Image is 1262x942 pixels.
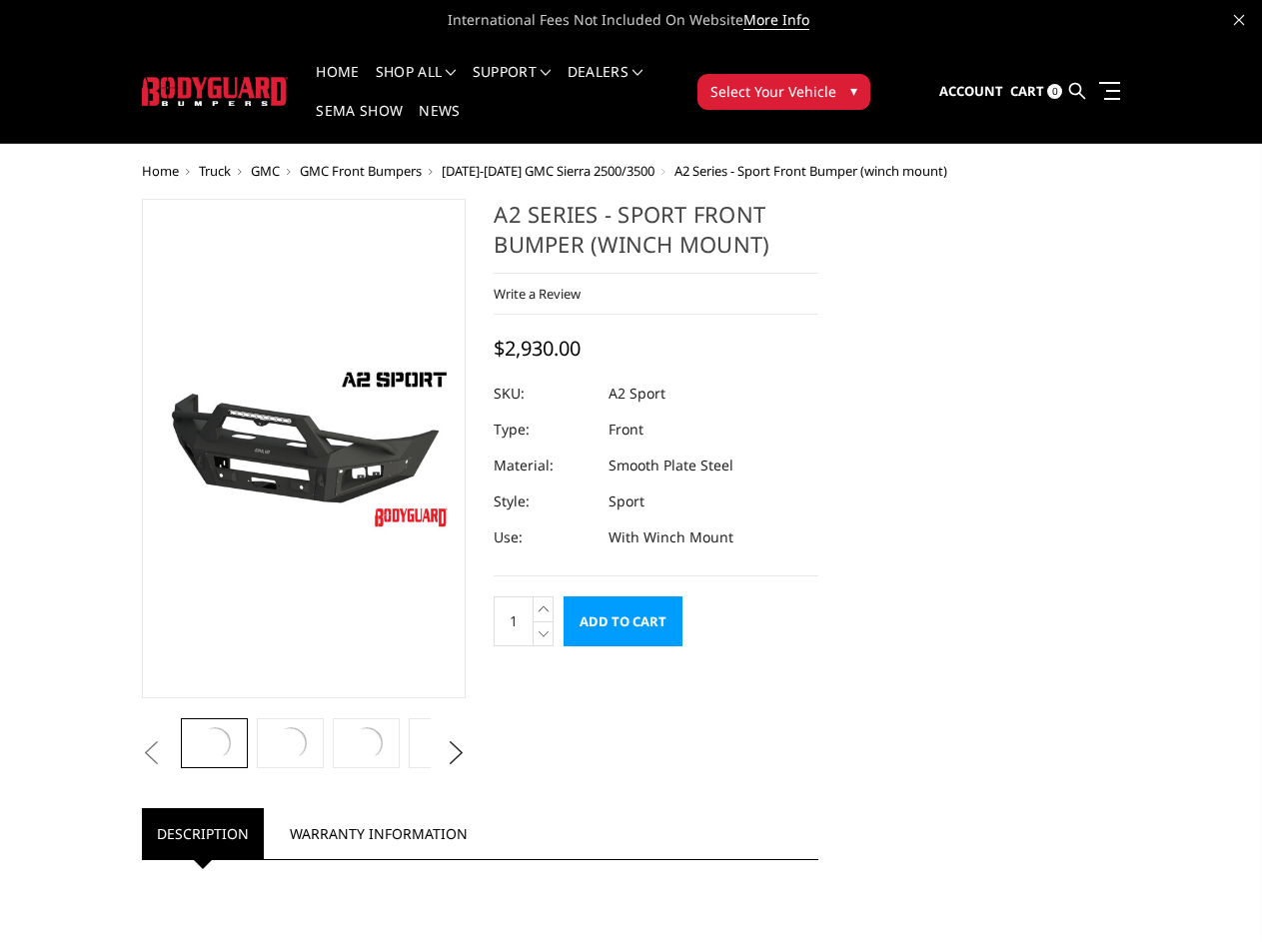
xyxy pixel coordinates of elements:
[494,483,594,519] dt: Style:
[1010,65,1062,119] a: Cart 0
[564,596,682,646] input: Add to Cart
[609,519,733,555] dd: With Winch Mount
[710,81,836,102] span: Select Your Vehicle
[494,285,581,303] a: Write a Review
[348,724,386,762] img: A2 Series - Sport Front Bumper (winch mount)
[142,77,289,106] img: BODYGUARD BUMPERS
[939,65,1003,119] a: Account
[142,808,264,859] a: Description
[674,162,947,180] span: A2 Series - Sport Front Bumper (winch mount)
[142,199,467,698] a: A2 Series - Sport Front Bumper (winch mount)
[424,724,462,762] img: A2 Series - Sport Front Bumper (winch mount)
[1047,84,1062,99] span: 0
[743,10,809,30] a: More Info
[494,199,818,274] h1: A2 Series - Sport Front Bumper (winch mount)
[148,361,461,536] img: A2 Series - Sport Front Bumper (winch mount)
[494,376,594,412] dt: SKU:
[199,162,231,180] a: Truck
[494,448,594,483] dt: Material:
[419,104,460,143] a: News
[697,74,870,110] button: Select Your Vehicle
[609,376,665,412] dd: A2 Sport
[300,162,422,180] a: GMC Front Bumpers
[251,162,280,180] a: GMC
[494,412,594,448] dt: Type:
[850,80,857,101] span: ▾
[609,483,644,519] dd: Sport
[494,335,581,362] span: $2,930.00
[142,162,179,180] a: Home
[275,808,483,859] a: Warranty Information
[494,519,594,555] dt: Use:
[137,738,167,768] button: Previous
[316,65,359,104] a: Home
[376,65,457,104] a: shop all
[939,82,1003,100] span: Account
[568,65,643,104] a: Dealers
[196,724,234,762] img: A2 Series - Sport Front Bumper (winch mount)
[316,104,403,143] a: SEMA Show
[441,738,471,768] button: Next
[1010,82,1044,100] span: Cart
[473,65,552,104] a: Support
[609,412,643,448] dd: Front
[442,162,654,180] a: [DATE]-[DATE] GMC Sierra 2500/3500
[609,448,733,483] dd: Smooth Plate Steel
[272,724,310,762] img: A2 Series - Sport Front Bumper (winch mount)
